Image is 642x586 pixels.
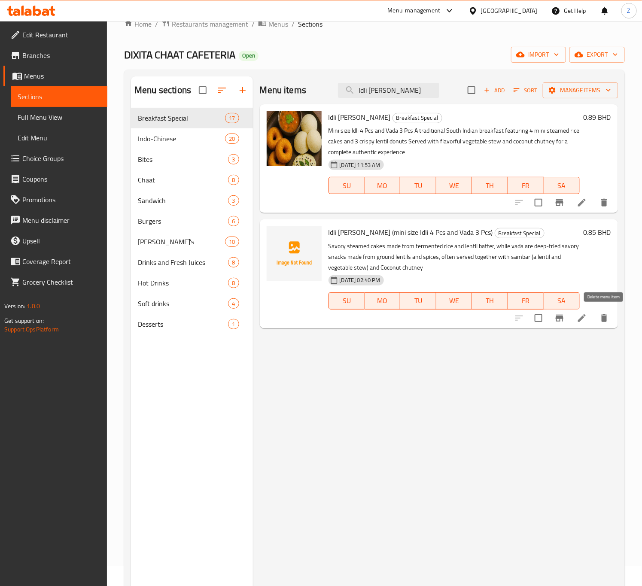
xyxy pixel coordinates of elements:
div: items [228,319,239,329]
span: Sandwich [138,195,228,206]
span: Sections [18,91,100,102]
span: Coupons [22,174,100,184]
li: / [155,19,158,29]
div: Burgers6 [131,211,253,231]
div: Menu-management [388,6,441,16]
span: SU [332,295,361,307]
span: MO [368,179,397,192]
span: 1.0.0 [27,301,40,312]
h2: Menu sections [134,84,191,97]
span: Breakfast Special [138,113,225,123]
span: Indo-Chinese [138,134,225,144]
span: Idli [PERSON_NAME] [329,111,391,124]
span: Breakfast Special [495,228,544,238]
span: 8 [228,258,238,267]
span: Upsell [22,236,100,246]
div: Breakfast Special17 [131,108,253,128]
button: Sort [511,84,539,97]
a: Full Menu View [11,107,107,128]
div: Mojito's [138,237,225,247]
span: 3 [228,155,238,164]
span: [DATE] 02:40 PM [336,276,384,284]
button: SU [329,177,365,194]
a: Edit menu item [577,313,587,323]
a: Home [124,19,152,29]
div: Breakfast Special [393,113,442,123]
div: [GEOGRAPHIC_DATA] [481,6,538,15]
button: delete [594,308,615,328]
p: Savory steamed cakes made from fermented rice and lentil batter, while vada are deep-fried savory... [329,241,580,273]
button: delete [594,192,615,213]
button: FR [508,292,544,310]
span: MO [368,295,397,307]
span: 1 [228,320,238,328]
span: Grocery Checklist [22,277,100,287]
div: Drinks and Fresh Juices8 [131,252,253,273]
div: Indo-Chinese20 [131,128,253,149]
button: WE [436,177,472,194]
div: items [225,134,239,144]
div: Bites3 [131,149,253,170]
button: WE [436,292,472,310]
p: Mini size Idli 4 Pcs and Vada 3 Pcs A traditional South Indian breakfast featuring 4 mini steamed... [329,125,580,158]
a: Branches [3,45,107,66]
div: items [225,237,239,247]
button: Branch-specific-item [549,192,570,213]
span: Hot Drinks [138,278,228,288]
span: 20 [225,135,238,143]
a: Upsell [3,231,107,251]
button: Add [481,84,508,97]
span: Promotions [22,194,100,205]
span: WE [440,179,469,192]
div: [PERSON_NAME]'s10 [131,231,253,252]
button: export [569,47,625,63]
a: Coupons [3,169,107,189]
button: FR [508,177,544,194]
button: SA [544,292,580,310]
button: import [511,47,566,63]
a: Edit Restaurant [3,24,107,45]
button: TH [472,177,508,194]
div: items [228,278,239,288]
span: Sections [298,19,323,29]
span: Menus [268,19,288,29]
button: MO [365,177,401,194]
a: Promotions [3,189,107,210]
span: DIXITA CHAAT CAFETERIA [124,45,235,64]
span: Menus [24,71,100,81]
span: 17 [225,114,238,122]
span: 3 [228,197,238,205]
span: Version: [4,301,25,312]
span: Menu disclaimer [22,215,100,225]
a: Edit menu item [577,197,587,208]
span: [PERSON_NAME]'s [138,237,225,247]
span: Edit Restaurant [22,30,100,40]
span: import [518,49,559,60]
div: Open [239,51,259,61]
span: Add item [481,84,508,97]
a: Menus [258,18,288,30]
a: Menus [3,66,107,86]
span: Sort [514,85,537,95]
span: 8 [228,176,238,184]
nav: breadcrumb [124,18,625,30]
span: Desserts [138,319,228,329]
span: Z [627,6,631,15]
span: Soft drinks [138,298,228,309]
span: SA [547,295,576,307]
a: Sections [11,86,107,107]
span: Sort items [508,84,543,97]
img: Idli Vada Sambar [267,111,322,166]
span: SU [332,179,361,192]
h2: Menu items [260,84,307,97]
span: Burgers [138,216,228,226]
div: Sandwich3 [131,190,253,211]
div: Hot Drinks8 [131,273,253,293]
input: search [338,83,439,98]
span: Drinks and Fresh Juices [138,257,228,267]
div: Soft drinks4 [131,293,253,314]
span: Select to update [529,194,548,212]
span: FR [511,295,541,307]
